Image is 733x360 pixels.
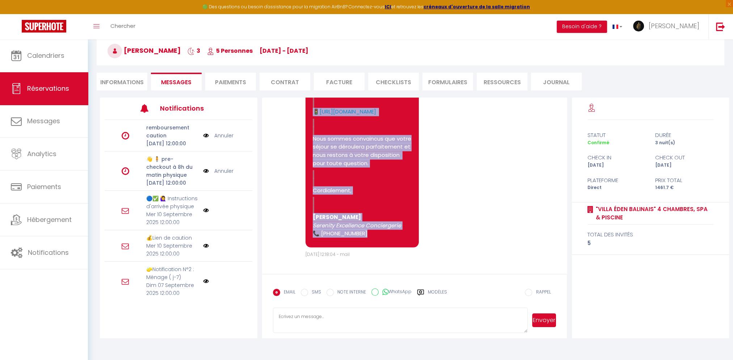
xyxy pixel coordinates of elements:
[313,213,412,237] p: 📞 [PHONE_NUMBER]
[146,194,198,210] p: 🔵✅️ 🙋‍♀️ Instructions d'arrivée physique
[650,131,718,140] div: durée
[314,73,365,90] li: Facture
[428,289,447,301] label: Modèles
[97,73,147,90] li: Informations
[650,153,718,162] div: check out
[188,47,200,55] span: 3
[28,248,69,257] span: Notifications
[260,47,308,55] span: [DATE] - [DATE]
[532,313,556,327] button: Envoyer
[379,288,412,296] label: WhatsApp
[27,84,69,93] span: Réservations
[161,78,191,86] span: Messages
[146,210,198,226] p: Mer 10 Septembre 2025 12:00:00
[313,186,412,194] p: Cordialement,
[160,100,222,116] h3: Notifications
[368,73,419,90] li: CHECKLISTS
[650,162,718,169] div: [DATE]
[306,251,350,257] span: [DATE] 12:18:04 - mail
[587,230,713,239] div: total des invités
[587,239,713,248] div: 5
[532,289,551,297] label: RAPPEL
[583,176,650,185] div: Plateforme
[27,51,64,60] span: Calendriers
[203,278,209,284] img: NO IMAGE
[203,243,209,249] img: NO IMAGE
[583,131,650,140] div: statut
[205,73,256,90] li: Paiements
[27,116,60,125] span: Messages
[146,179,198,187] p: [DATE] 12:00:00
[214,132,233,140] a: Annuler
[557,21,607,33] button: Besoin d'aide ?
[583,184,650,191] div: Direct
[110,22,135,30] span: Chercher
[146,234,198,242] p: 💰️Lien de caution
[308,289,321,297] label: SMS
[385,4,391,10] a: ICI
[650,140,718,146] div: 3 nuit(s)
[6,3,28,25] button: Ouvrir le widget de chat LiveChat
[108,46,181,55] span: [PERSON_NAME]
[424,4,530,10] a: créneaux d'ouverture de la salle migration
[203,132,209,140] img: NO IMAGE
[146,124,198,140] p: remboursement caution
[203,207,209,213] img: NO IMAGE
[146,265,198,281] p: 🧽Notification N°2 : Ménage ( j-7)
[716,22,725,31] img: logout
[313,108,412,116] p: 🚦
[27,215,72,224] span: Hébergement
[320,108,376,115] a: [URL][DOMAIN_NAME]
[633,21,644,31] img: ...
[260,73,310,90] li: Contrat
[146,242,198,258] p: Mer 10 Septembre 2025 12:00:00
[214,167,233,175] a: Annuler
[531,73,582,90] li: Journal
[280,289,295,297] label: EMAIL
[587,140,609,146] span: Confirmé
[313,221,401,229] em: Serenity Excellence Conciergerie
[27,149,56,158] span: Analytics
[146,281,198,297] p: Dim 07 Septembre 2025 12:00:00
[583,153,650,162] div: check in
[146,140,198,147] p: [DATE] 12:00:00
[583,162,650,169] div: [DATE]
[203,167,209,175] img: NO IMAGE
[628,14,708,39] a: ... [PERSON_NAME]
[650,184,718,191] div: 1461.7 €
[477,73,527,90] li: Ressources
[593,205,713,222] a: "Villa Éden Balinais" 4 Chambres, Spa & Piscine
[650,176,718,185] div: Prix total
[22,20,66,33] img: Super Booking
[313,135,412,167] p: Nous sommes convaincus que votre séjour se déroulera parfaitement et nous restons à votre disposi...
[313,213,361,220] b: [PERSON_NAME]
[422,73,473,90] li: FORMULAIRES
[207,47,253,55] span: 5 Personnes
[105,14,141,39] a: Chercher
[334,289,366,297] label: NOTE INTERNE
[649,21,699,30] span: [PERSON_NAME]
[146,155,198,179] p: 👋 🧍 pre-checkout à 8h du matin physique
[27,182,61,191] span: Paiements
